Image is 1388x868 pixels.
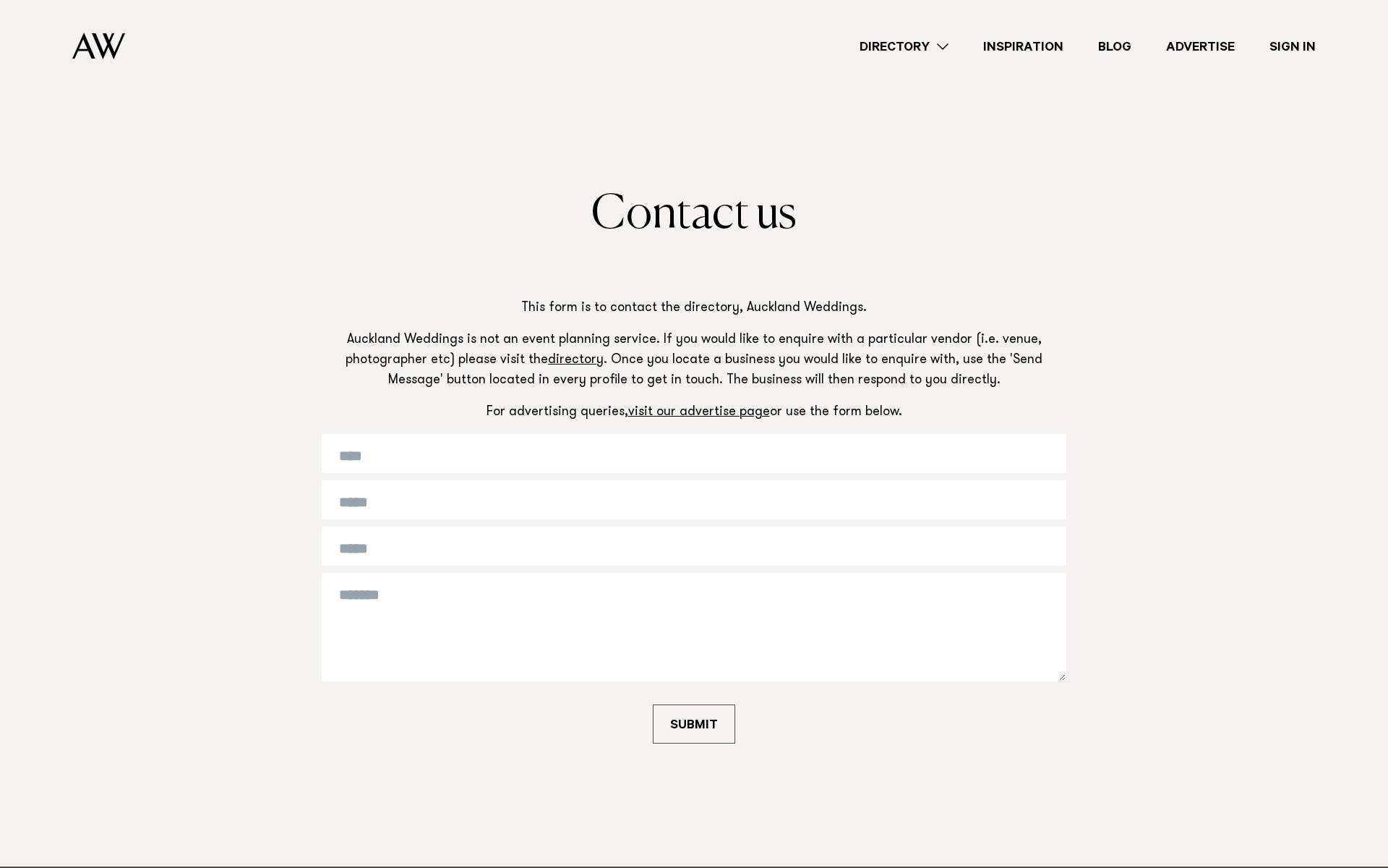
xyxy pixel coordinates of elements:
p: Auckland Weddings is not an event planning service. If you would like to enquire with a particula... [322,331,1066,391]
p: This form is to contact the directory, Auckland Weddings. [322,299,1066,319]
a: directory [548,354,604,367]
a: Inspiration [966,37,1081,56]
a: Blog [1081,37,1149,56]
a: Sign In [1252,37,1333,56]
a: Advertise [1149,37,1252,56]
a: visit our advertise page [628,406,770,419]
h1: Contact us [322,189,1066,241]
a: Directory [842,37,966,56]
img: Auckland Weddings Logo [72,33,125,59]
p: For advertising queries, or use the form below. [322,403,1066,423]
button: SUBMIT [653,705,735,744]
